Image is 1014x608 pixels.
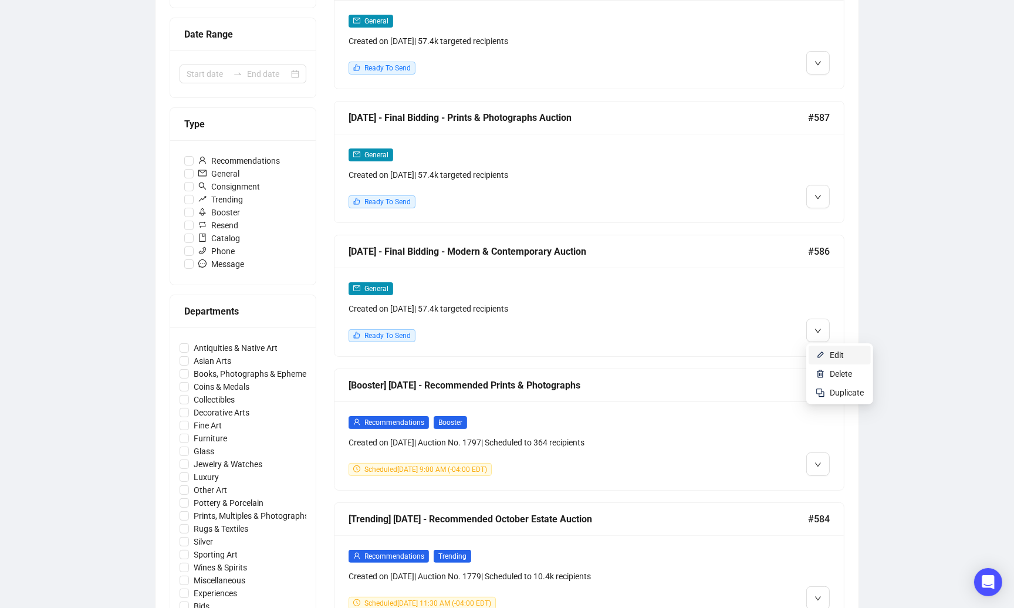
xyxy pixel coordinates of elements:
[189,419,227,432] span: Fine Art
[194,258,249,271] span: Message
[189,354,236,367] span: Asian Arts
[194,219,243,232] span: Resend
[189,535,218,548] span: Silver
[364,599,491,607] span: Scheduled [DATE] 11:30 AM (-04:00 EDT)
[808,512,830,526] span: #584
[198,156,207,164] span: user
[184,304,302,319] div: Departments
[189,522,253,535] span: Rugs & Textiles
[184,117,302,131] div: Type
[830,350,844,360] span: Edit
[353,332,360,339] span: like
[189,393,239,406] span: Collectibles
[364,285,388,293] span: General
[814,60,822,67] span: down
[364,17,388,25] span: General
[198,208,207,216] span: rocket
[198,259,207,268] span: message
[233,69,242,79] span: to
[353,151,360,158] span: mail
[816,369,825,379] img: svg+xml;base64,PHN2ZyB4bWxucz0iaHR0cDovL3d3dy53My5vcmcvMjAwMC9zdmciIHhtbG5zOnhsaW5rPSJodHRwOi8vd3...
[334,101,844,223] a: [DATE] - Final Bidding - Prints & Photographs Auction#587mailGeneralCreated on [DATE]| 57.4k targ...
[353,599,360,606] span: clock-circle
[349,35,708,48] div: Created on [DATE] | 57.4k targeted recipients
[189,406,254,419] span: Decorative Arts
[198,169,207,177] span: mail
[194,167,244,180] span: General
[349,436,708,449] div: Created on [DATE] | Auction No. 1797 | Scheduled to 364 recipients
[184,27,302,42] div: Date Range
[194,180,265,193] span: Consignment
[349,110,808,125] div: [DATE] - Final Bidding - Prints & Photographs Auction
[349,378,808,393] div: [Booster] [DATE] - Recommended Prints & Photographs
[353,198,360,205] span: like
[189,496,268,509] span: Pottery & Porcelain
[198,195,207,203] span: rise
[194,154,285,167] span: Recommendations
[189,367,319,380] span: Books, Photographs & Ephemera
[364,332,411,340] span: Ready To Send
[349,168,708,181] div: Created on [DATE] | 57.4k targeted recipients
[349,244,808,259] div: [DATE] - Final Bidding - Modern & Contemporary Auction
[189,342,282,354] span: Antiquities & Native Art
[189,471,224,484] span: Luxury
[353,418,360,425] span: user
[247,67,289,80] input: End date
[194,232,245,245] span: Catalog
[189,561,252,574] span: Wines & Spirits
[198,182,207,190] span: search
[233,69,242,79] span: swap-right
[814,194,822,201] span: down
[364,198,411,206] span: Ready To Send
[353,285,360,292] span: mail
[198,234,207,242] span: book
[189,432,232,445] span: Furniture
[194,206,245,219] span: Booster
[434,416,467,429] span: Booster
[194,245,239,258] span: Phone
[364,151,388,159] span: General
[189,380,254,393] span: Coins & Medals
[189,574,250,587] span: Miscellaneous
[189,458,267,471] span: Jewelry & Watches
[353,64,360,71] span: like
[189,548,242,561] span: Sporting Art
[349,302,708,315] div: Created on [DATE] | 57.4k targeted recipients
[814,461,822,468] span: down
[349,570,708,583] div: Created on [DATE] | Auction No. 1779 | Scheduled to 10.4k recipients
[353,17,360,24] span: mail
[814,595,822,602] span: down
[816,388,825,397] img: svg+xml;base64,PHN2ZyB4bWxucz0iaHR0cDovL3d3dy53My5vcmcvMjAwMC9zdmciIHdpZHRoPSIyNCIgaGVpZ2h0PSIyNC...
[353,552,360,559] span: user
[364,64,411,72] span: Ready To Send
[364,552,424,560] span: Recommendations
[364,465,487,474] span: Scheduled [DATE] 9:00 AM (-04:00 EDT)
[198,246,207,255] span: phone
[808,110,830,125] span: #587
[364,418,424,427] span: Recommendations
[830,388,864,397] span: Duplicate
[189,509,313,522] span: Prints, Multiples & Photographs
[349,512,808,526] div: [Trending] [DATE] - Recommended October Estate Auction
[189,484,232,496] span: Other Art
[353,465,360,472] span: clock-circle
[198,221,207,229] span: retweet
[830,369,852,379] span: Delete
[189,587,242,600] span: Experiences
[808,244,830,259] span: #586
[194,193,248,206] span: Trending
[974,568,1002,596] div: Open Intercom Messenger
[334,369,844,491] a: [Booster] [DATE] - Recommended Prints & Photographs#585userRecommendationsBoosterCreated on [DATE...
[187,67,228,80] input: Start date
[814,327,822,335] span: down
[334,235,844,357] a: [DATE] - Final Bidding - Modern & Contemporary Auction#586mailGeneralCreated on [DATE]| 57.4k tar...
[816,350,825,360] img: svg+xml;base64,PHN2ZyB4bWxucz0iaHR0cDovL3d3dy53My5vcmcvMjAwMC9zdmciIHhtbG5zOnhsaW5rPSJodHRwOi8vd3...
[189,445,219,458] span: Glass
[434,550,471,563] span: Trending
